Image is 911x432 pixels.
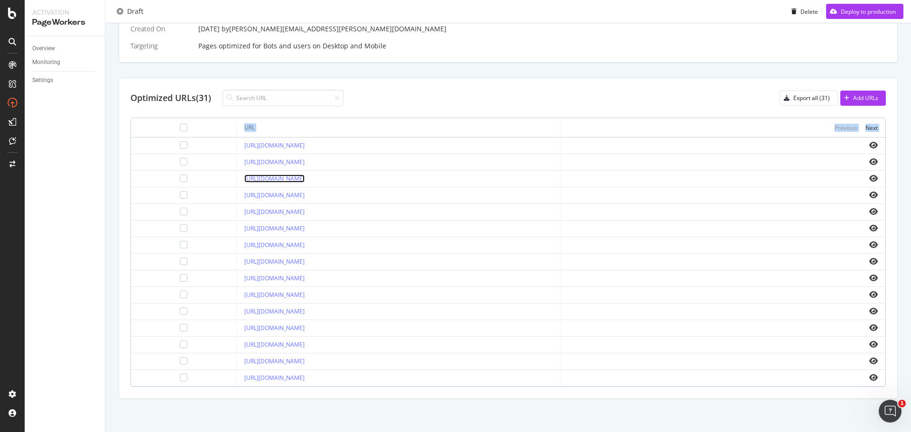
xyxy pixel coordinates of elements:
i: eye [869,374,878,381]
i: eye [869,158,878,165]
div: Settings [32,75,53,85]
div: Add URLs [853,94,878,102]
a: Overview [32,44,98,54]
div: Previous [835,124,857,132]
a: [URL][DOMAIN_NAME] [244,357,305,365]
a: [URL][DOMAIN_NAME] [244,158,305,166]
i: eye [869,208,878,215]
i: eye [869,291,878,298]
i: eye [869,274,878,282]
div: Pages optimized for on [198,41,886,51]
a: [URL][DOMAIN_NAME] [244,307,305,315]
a: [URL][DOMAIN_NAME] [244,224,305,232]
a: [URL][DOMAIN_NAME] [244,340,305,349]
div: Draft [127,7,143,16]
div: Targeting [130,41,191,51]
a: [URL][DOMAIN_NAME] [244,374,305,382]
div: Delete [800,7,818,15]
iframe: Intercom live chat [879,400,902,423]
i: eye [869,241,878,248]
input: Search URL [223,90,344,106]
button: Export all (31) [780,91,838,106]
button: Deploy to production [826,4,903,19]
i: eye [869,257,878,265]
button: Add URLs [840,91,886,106]
i: eye [869,224,878,232]
a: Settings [32,75,98,85]
div: Desktop and Mobile [323,41,386,51]
div: Activation [32,8,97,17]
div: by [PERSON_NAME][EMAIL_ADDRESS][PERSON_NAME][DOMAIN_NAME] [222,24,446,34]
button: Delete [788,4,818,19]
div: Bots and users [263,41,311,51]
div: Optimized URLs (31) [130,92,211,104]
a: [URL][DOMAIN_NAME] [244,208,305,216]
span: 1 [898,400,906,407]
i: eye [869,191,878,199]
i: eye [869,340,878,348]
a: [URL][DOMAIN_NAME] [244,141,305,149]
i: eye [869,324,878,331]
i: eye [869,141,878,149]
a: Monitoring [32,57,98,67]
div: Monitoring [32,57,60,67]
div: Next [865,124,878,132]
a: [URL][DOMAIN_NAME] [244,241,305,249]
i: eye [869,357,878,365]
button: Previous [835,122,857,133]
div: Export all (31) [793,94,830,102]
a: [URL][DOMAIN_NAME] [244,175,305,183]
div: Overview [32,44,55,54]
i: eye [869,307,878,315]
button: Next [865,122,878,133]
div: Deploy to production [841,7,896,15]
a: [URL][DOMAIN_NAME] [244,257,305,266]
div: PageWorkers [32,17,97,28]
div: URL [244,123,255,132]
div: Created On [130,24,191,34]
a: [URL][DOMAIN_NAME] [244,274,305,282]
a: [URL][DOMAIN_NAME] [244,191,305,199]
i: eye [869,175,878,182]
a: [URL][DOMAIN_NAME] [244,291,305,299]
a: [URL][DOMAIN_NAME] [244,324,305,332]
div: [DATE] [198,24,886,34]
